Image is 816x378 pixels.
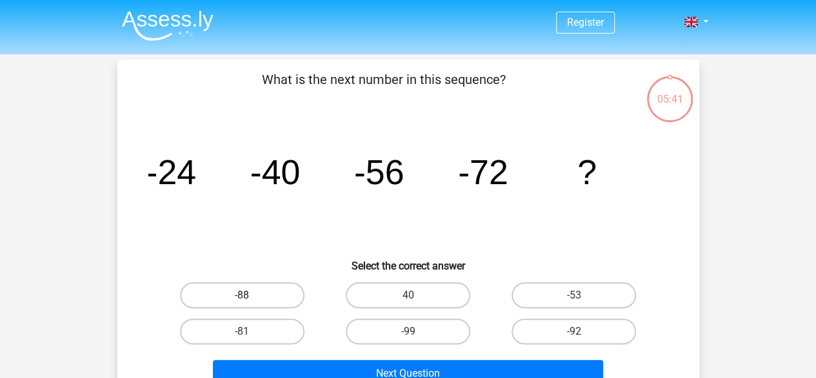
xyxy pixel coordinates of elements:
[646,75,694,107] div: 05:41
[138,249,679,272] h6: Select the correct answer
[146,152,196,191] tspan: -24
[122,10,214,41] img: Assessly
[512,282,636,308] label: -53
[346,282,470,308] label: 40
[567,16,604,28] a: Register
[250,152,300,191] tspan: -40
[346,319,470,344] label: -99
[353,152,404,191] tspan: -56
[458,152,508,191] tspan: -72
[512,319,636,344] label: -92
[180,282,304,308] label: -88
[138,70,630,109] p: What is the next number in this sequence?
[180,319,304,344] label: -81
[577,152,597,191] tspan: ?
